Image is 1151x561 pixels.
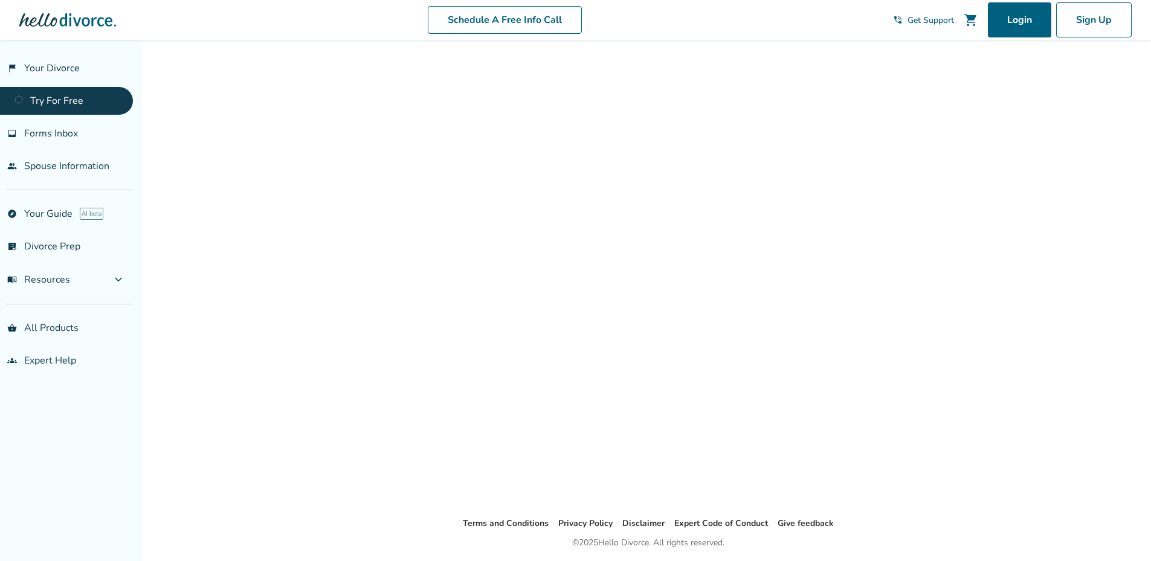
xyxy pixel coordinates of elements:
[893,15,903,25] span: phone_in_talk
[893,14,954,26] a: phone_in_talkGet Support
[7,209,17,219] span: explore
[964,13,978,27] span: shopping_cart
[7,161,17,171] span: people
[7,129,17,138] span: inbox
[111,272,126,287] span: expand_more
[7,63,17,73] span: flag_2
[622,516,665,531] li: Disclaimer
[674,518,768,529] a: Expert Code of Conduct
[908,14,954,26] span: Get Support
[463,518,549,529] a: Terms and Conditions
[7,242,17,251] span: list_alt_check
[7,273,70,286] span: Resources
[1056,2,1132,37] a: Sign Up
[572,536,724,550] div: © 2025 Hello Divorce. All rights reserved.
[988,2,1051,37] a: Login
[80,208,103,220] span: AI beta
[7,323,17,333] span: shopping_basket
[778,516,834,531] li: Give feedback
[7,275,17,284] span: menu_book
[558,518,613,529] a: Privacy Policy
[428,6,582,34] a: Schedule A Free Info Call
[24,127,78,140] span: Forms Inbox
[7,356,17,365] span: groups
